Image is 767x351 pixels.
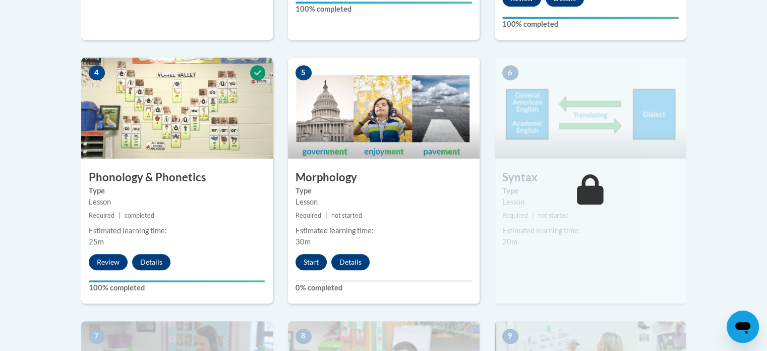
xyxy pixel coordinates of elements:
[495,58,686,159] img: Course Image
[81,58,273,159] img: Course Image
[288,170,480,185] h3: Morphology
[727,311,759,343] iframe: Button to launch messaging window
[296,329,312,344] span: 8
[89,282,265,293] label: 100% completed
[288,58,480,159] img: Course Image
[296,212,321,219] span: Required
[331,212,362,219] span: not started
[296,65,312,80] span: 5
[89,254,128,270] button: Review
[502,185,679,196] label: Type
[502,237,517,246] span: 20m
[132,254,170,270] button: Details
[538,212,569,219] span: not started
[325,212,327,219] span: |
[89,196,265,208] div: Lesson
[89,225,265,236] div: Estimated learning time:
[89,185,265,196] label: Type
[296,196,472,208] div: Lesson
[125,212,154,219] span: completed
[495,170,686,185] h3: Syntax
[89,212,114,219] span: Required
[296,237,311,246] span: 30m
[296,282,472,293] label: 0% completed
[331,254,370,270] button: Details
[532,212,534,219] span: |
[502,212,528,219] span: Required
[502,19,679,30] label: 100% completed
[502,65,518,80] span: 6
[119,212,121,219] span: |
[296,225,472,236] div: Estimated learning time:
[296,2,472,4] div: Your progress
[89,280,265,282] div: Your progress
[89,237,104,246] span: 25m
[89,329,105,344] span: 7
[89,65,105,80] span: 4
[296,4,472,15] label: 100% completed
[502,17,679,19] div: Your progress
[502,329,518,344] span: 9
[502,225,679,236] div: Estimated learning time:
[296,185,472,196] label: Type
[296,254,327,270] button: Start
[81,170,273,185] h3: Phonology & Phonetics
[502,196,679,208] div: Lesson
